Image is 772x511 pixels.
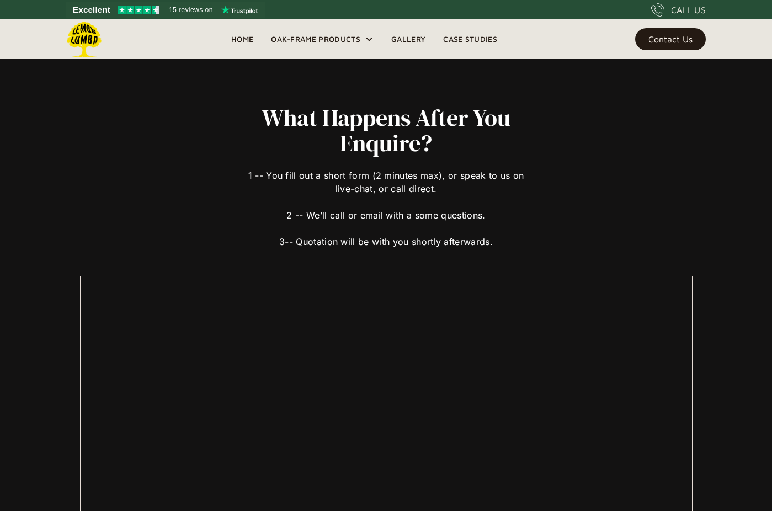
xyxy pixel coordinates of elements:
[118,6,159,14] img: Trustpilot 4.5 stars
[635,28,706,50] a: Contact Us
[169,3,213,17] span: 15 reviews on
[221,6,258,14] img: Trustpilot logo
[222,31,262,47] a: Home
[671,3,706,17] div: CALL US
[651,3,706,17] a: CALL US
[66,2,265,18] a: See Lemon Lumba reviews on Trustpilot
[382,31,434,47] a: Gallery
[73,3,110,17] span: Excellent
[434,31,506,47] a: Case Studies
[648,35,693,43] div: Contact Us
[262,19,382,59] div: Oak-Frame Products
[244,105,529,156] h2: What Happens After You Enquire?
[244,156,529,248] div: 1 -- You fill out a short form (2 minutes max), or speak to us on live-chat, or call direct. 2 --...
[271,33,360,46] div: Oak-Frame Products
